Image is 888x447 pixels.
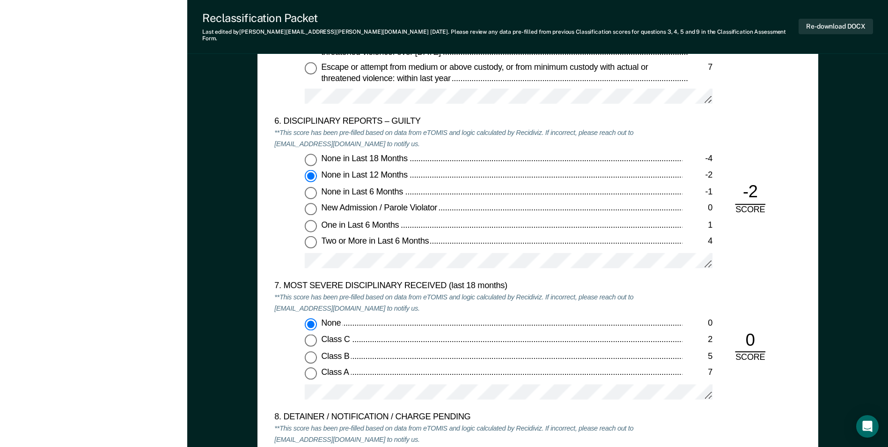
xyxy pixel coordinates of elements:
[321,236,431,246] span: Two or More in Last 6 Months
[305,170,317,182] input: None in Last 12 Months-2
[321,186,404,196] span: None in Last 6 Months
[682,154,712,165] div: -4
[202,11,799,25] div: Reclassification Packet
[682,318,712,329] div: 0
[274,293,633,313] em: **This score has been pre-filled based on data from eTOMIS and logic calculated by Recidiviz. If ...
[321,220,401,229] span: One in Last 6 Months
[305,335,317,347] input: Class C2
[202,29,799,42] div: Last edited by [PERSON_NAME][EMAIL_ADDRESS][PERSON_NAME][DOMAIN_NAME] . Please review any data pr...
[856,415,879,438] div: Open Intercom Messenger
[305,186,317,199] input: None in Last 6 Months-1
[735,329,765,352] div: 0
[682,170,712,181] div: -2
[682,220,712,231] div: 1
[305,62,317,74] input: Escape or attempt from medium or above custody, or from minimum custody with actual or threatened...
[321,368,351,377] span: Class A
[682,351,712,363] div: 5
[321,335,352,344] span: Class C
[321,351,351,361] span: Class B
[274,412,682,424] div: 8. DETAINER / NOTIFICATION / CHARGE PENDING
[305,351,317,364] input: Class B5
[727,352,773,364] div: SCORE
[274,116,682,127] div: 6. DISCIPLINARY REPORTS – GUILTY
[682,186,712,198] div: -1
[305,203,317,216] input: New Admission / Parole Violator0
[321,203,439,213] span: New Admission / Parole Violator
[735,181,765,204] div: -2
[727,204,773,216] div: SCORE
[305,236,317,248] input: Two or More in Last 6 Months4
[274,281,682,292] div: 7. MOST SEVERE DISCIPLINARY RECEIVED (last 18 months)
[274,424,633,444] em: **This score has been pre-filled based on data from eTOMIS and logic calculated by Recidiviz. If ...
[305,368,317,380] input: Class A7
[305,154,317,166] input: None in Last 18 Months-4
[682,203,712,215] div: 0
[321,170,409,179] span: None in Last 12 Months
[682,368,712,379] div: 7
[799,19,873,34] button: Re-download DOCX
[321,62,648,82] span: Escape or attempt from medium or above custody, or from minimum custody with actual or threatened...
[430,29,448,35] span: [DATE]
[274,128,633,148] em: **This score has been pre-filled based on data from eTOMIS and logic calculated by Recidiviz. If ...
[305,318,317,330] input: None0
[688,62,712,73] div: 7
[321,318,343,328] span: None
[321,154,409,163] span: None in Last 18 Months
[305,220,317,232] input: One in Last 6 Months1
[682,236,712,247] div: 4
[682,335,712,346] div: 2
